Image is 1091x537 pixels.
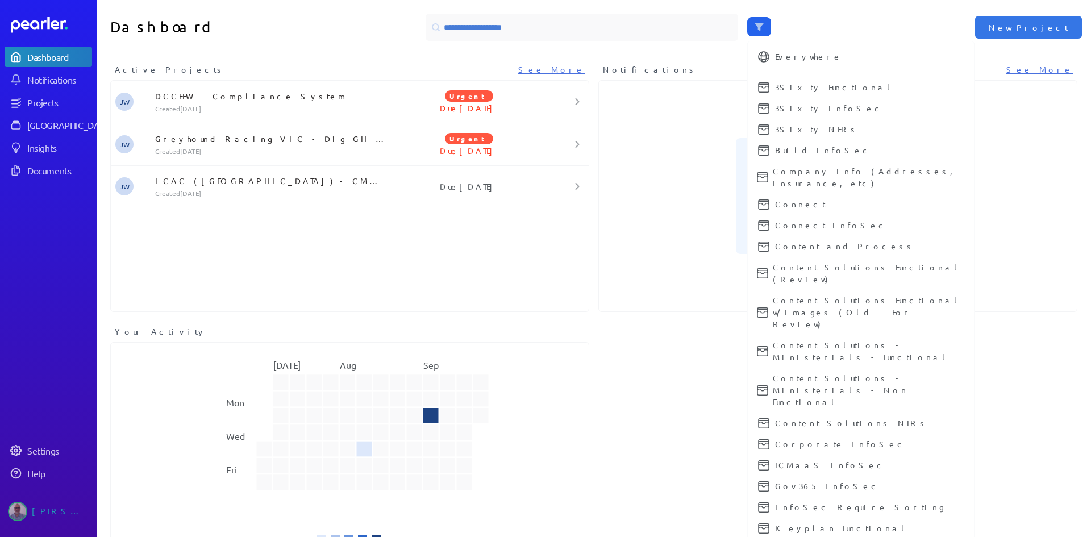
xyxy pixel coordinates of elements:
[32,502,89,521] div: [PERSON_NAME]
[5,138,92,158] a: Insights
[748,476,974,497] button: Gov365 InfoSec
[423,359,439,371] text: Sep
[115,64,225,76] span: Active Projects
[775,219,965,231] span: Connect InfoSec
[775,123,965,135] span: 3Sixty NFRs
[115,93,134,111] span: Jeremy Williams
[155,90,390,102] p: DCCEEW - Compliance System
[773,165,965,189] span: Company Info (Addresses, Insurance, etc)
[27,142,91,153] div: Insights
[226,464,237,475] text: Fri
[115,177,134,195] span: Jeremy Williams
[5,92,92,113] a: Projects
[775,501,965,513] span: InfoSec Require Sorting
[775,522,965,534] span: Keyplan Functional
[27,445,91,456] div: Settings
[773,372,965,408] span: Content Solutions - Ministerials - Non Functional
[5,115,92,135] a: [GEOGRAPHIC_DATA]
[5,69,92,90] a: Notifications
[445,90,493,102] span: Urgent
[518,64,585,76] a: See More
[775,144,965,156] span: Build InfoSec
[273,359,301,371] text: [DATE]
[226,397,244,408] text: Mon
[27,165,91,176] div: Documents
[748,236,974,257] button: Content and Process
[775,102,965,114] span: 3Sixty InfoSec
[390,145,549,156] p: Due [DATE]
[775,438,965,450] span: Corporate InfoSec
[775,198,965,210] span: Connect
[775,459,965,471] span: ECMaaS InfoSec
[775,417,965,429] span: Content Solutions NFRs
[748,46,974,67] button: Everywhere
[27,51,91,63] div: Dashboard
[340,359,356,371] text: Aug
[775,480,965,492] span: Gov365 InfoSec
[773,294,965,330] span: Content Solutions Functional w/Images (Old _ For Review)
[8,502,27,521] img: Jason Riches
[773,339,965,363] span: Content Solutions - Ministerials - Functional
[748,497,974,518] button: InfoSec Require Sorting
[155,189,390,198] p: Created [DATE]
[445,133,493,144] span: Urgent
[748,335,974,368] button: Content Solutions - Ministerials - Functional
[5,497,92,526] a: Jason Riches's photo[PERSON_NAME]
[748,257,974,290] button: Content Solutions Functional (Review)
[748,140,974,161] button: Build InfoSec
[975,16,1082,39] button: New Project
[775,240,965,252] span: Content and Process
[27,468,91,479] div: Help
[748,194,974,215] button: Connect
[5,47,92,67] a: Dashboard
[115,326,206,338] span: Your Activity
[226,430,245,442] text: Wed
[5,463,92,484] a: Help
[155,147,390,156] p: Created [DATE]
[989,22,1068,33] span: New Project
[603,64,697,76] span: Notifications
[390,102,549,114] p: Due [DATE]
[748,413,974,434] button: Content Solutions NFRs
[748,119,974,140] button: 3Sixty NFRs
[773,261,965,285] span: Content Solutions Functional (Review)
[1006,64,1073,76] a: See More
[748,98,974,119] button: 3Sixty InfoSec
[115,135,134,153] span: Jeremy Williams
[27,97,91,108] div: Projects
[748,368,974,413] button: Content Solutions - Ministerials - Non Functional
[748,77,974,98] button: 3Sixty Functional
[27,119,112,131] div: [GEOGRAPHIC_DATA]
[5,160,92,181] a: Documents
[748,215,974,236] button: Connect InfoSec
[748,434,974,455] button: Corporate InfoSec
[11,17,92,33] a: Dashboard
[775,81,965,93] span: 3Sixty Functional
[155,104,390,113] p: Created [DATE]
[155,175,390,186] p: ICAC ([GEOGRAPHIC_DATA]) - CMS - Invitation to Supply
[775,51,965,63] span: Everywhere
[748,455,974,476] button: ECMaaS InfoSec
[110,14,345,41] h1: Dashboard
[390,181,549,192] p: Due [DATE]
[748,161,974,194] button: Company Info (Addresses, Insurance, etc)
[748,290,974,335] button: Content Solutions Functional w/Images (Old _ For Review)
[27,74,91,85] div: Notifications
[5,440,92,461] a: Settings
[155,133,390,144] p: Greyhound Racing VIC - Dig GH Lifecyle Tracking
